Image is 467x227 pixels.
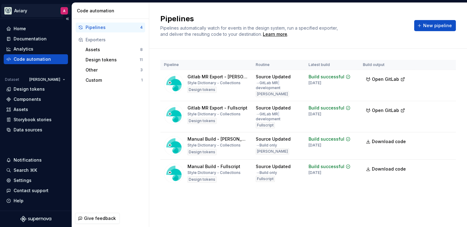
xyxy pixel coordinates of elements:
[83,65,145,75] button: Other3
[83,45,145,55] a: Assets8
[5,77,19,82] div: Dataset
[372,138,406,145] span: Download code
[187,87,217,93] div: Design tokens
[187,118,217,124] div: Design tokens
[187,80,241,85] div: Style Dictionary - Collections
[4,7,12,14] img: 256e2c79-9abd-4d59-8978-03feab5a3943.png
[86,67,140,73] div: Other
[256,143,277,148] div: → Build only
[187,176,217,183] div: Design tokens
[278,112,280,116] span: |
[309,105,344,111] div: Build successful
[363,105,408,116] button: Open GitLab
[63,14,72,23] button: Collapse sidebar
[4,165,68,175] button: Search ⌘K
[29,77,60,82] span: [PERSON_NAME]
[4,196,68,206] button: Help
[83,75,145,85] button: Custom1
[160,14,407,24] h2: Pipelines
[363,136,410,147] a: Download code
[14,96,41,102] div: Components
[20,216,51,222] svg: Supernova Logo
[256,176,275,182] div: Fullscript
[4,125,68,135] a: Data sources
[187,170,241,175] div: Style Dictionary - Collections
[160,60,252,70] th: Pipeline
[363,163,410,175] a: Download code
[86,37,143,43] div: Exporters
[4,34,68,44] a: Documentation
[256,148,289,155] div: [PERSON_NAME]
[4,105,68,114] a: Assets
[86,24,140,31] div: Pipelines
[372,76,399,82] span: Open GitLab
[83,55,145,65] button: Design tokens11
[1,4,70,17] button: AviaryA
[63,8,65,13] div: A
[14,56,51,62] div: Code automation
[140,68,143,72] div: 3
[187,163,240,170] div: Manual Build - Fullscript
[14,106,28,113] div: Assets
[263,31,287,37] a: Learn more
[27,75,68,84] button: [PERSON_NAME]
[187,143,241,148] div: Style Dictionary - Collections
[309,143,321,148] div: [DATE]
[14,127,42,133] div: Data sources
[141,78,143,83] div: 1
[187,149,217,155] div: Design tokens
[256,136,291,142] div: Source Updated
[423,23,452,29] span: New pipeline
[76,23,145,32] button: Pipelines4
[75,213,120,224] button: Give feedback
[4,115,68,125] a: Storybook stories
[4,94,68,104] a: Components
[256,170,277,175] div: → Build only
[4,175,68,185] a: Settings
[414,20,456,31] button: New pipeline
[14,167,37,173] div: Search ⌘K
[140,57,143,62] div: 11
[309,163,344,170] div: Build successful
[86,57,140,63] div: Design tokens
[14,86,45,92] div: Design tokens
[256,80,301,90] div: → GitLab MR development
[262,32,288,37] span: .
[4,54,68,64] a: Code automation
[309,80,321,85] div: [DATE]
[256,74,291,80] div: Source Updated
[187,74,248,80] div: Gitlab MR Export - [PERSON_NAME]
[187,105,247,111] div: Gitlab MR Export - Fullscript
[359,60,414,70] th: Build output
[14,46,33,52] div: Analytics
[160,25,339,37] span: Pipelines automatically watch for events in the design system, run a specified exporter, and deli...
[14,177,32,184] div: Settings
[86,47,140,53] div: Assets
[363,74,408,85] button: Open GitLab
[372,166,406,172] span: Download code
[256,163,291,170] div: Source Updated
[256,122,275,128] div: Fullscript
[4,84,68,94] a: Design tokens
[187,136,248,142] div: Manual Build - [PERSON_NAME]
[14,198,23,204] div: Help
[252,60,305,70] th: Routine
[140,25,143,30] div: 4
[14,117,52,123] div: Storybook stories
[14,188,48,194] div: Contact support
[309,112,321,117] div: [DATE]
[86,77,141,83] div: Custom
[309,170,321,175] div: [DATE]
[256,91,289,97] div: [PERSON_NAME]
[4,24,68,34] a: Home
[84,215,116,221] span: Give feedback
[77,8,146,14] div: Code automation
[4,44,68,54] a: Analytics
[14,8,27,14] div: Aviary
